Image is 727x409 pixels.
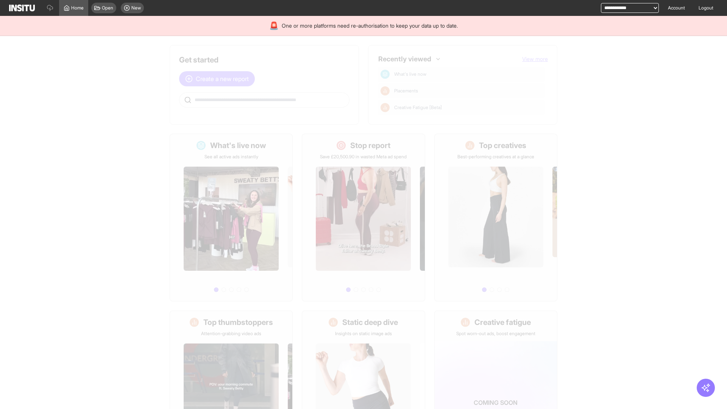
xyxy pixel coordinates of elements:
span: Open [102,5,113,11]
span: New [131,5,141,11]
img: Logo [9,5,35,11]
span: Home [71,5,84,11]
span: One or more platforms need re-authorisation to keep your data up to date. [282,22,458,30]
div: 🚨 [269,20,279,31]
